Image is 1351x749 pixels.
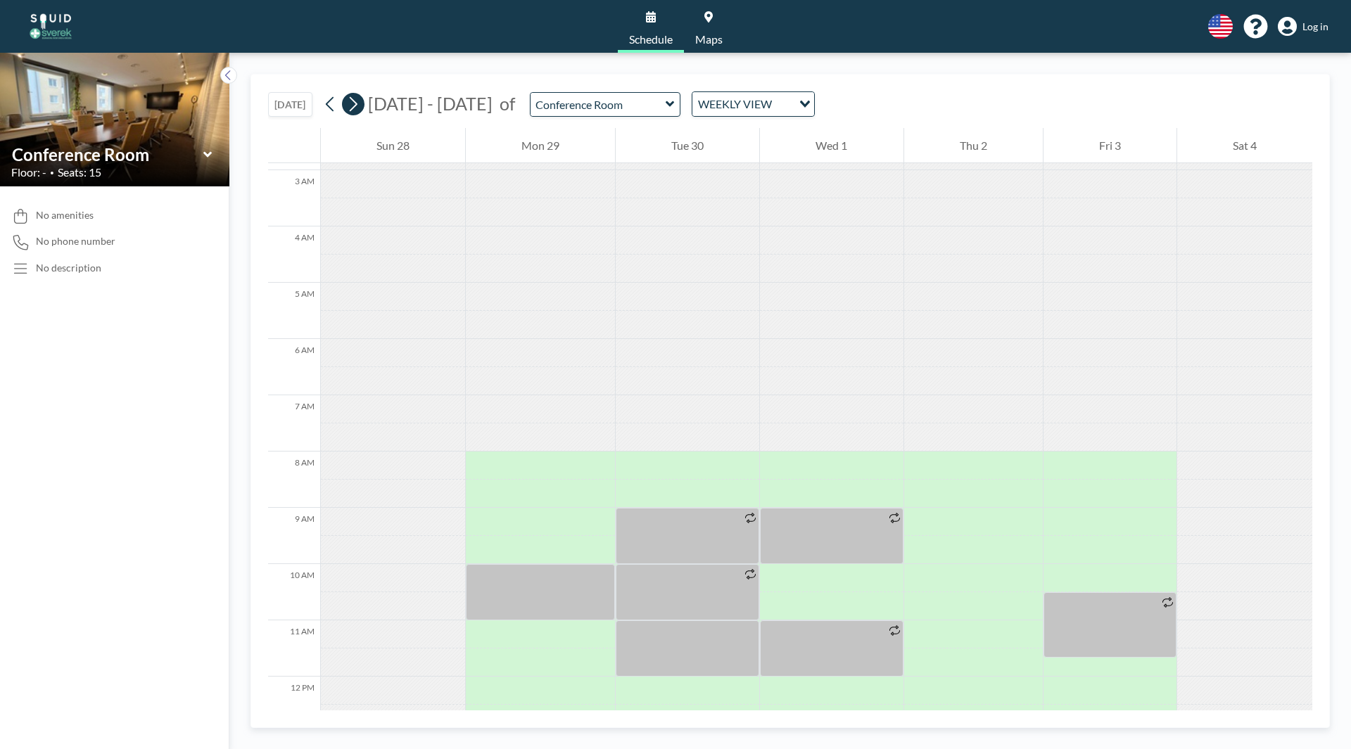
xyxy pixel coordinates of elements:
[531,93,666,116] input: Conference Room
[500,93,515,115] span: of
[695,95,775,113] span: WEEKLY VIEW
[1044,128,1176,163] div: Fri 3
[321,128,465,163] div: Sun 28
[268,677,320,733] div: 12 PM
[1302,20,1328,33] span: Log in
[268,395,320,452] div: 7 AM
[268,452,320,508] div: 8 AM
[50,168,54,177] span: •
[268,283,320,339] div: 5 AM
[268,564,320,620] div: 10 AM
[36,262,101,274] div: No description
[1177,128,1312,163] div: Sat 4
[268,226,320,283] div: 4 AM
[695,34,723,45] span: Maps
[268,620,320,677] div: 11 AM
[692,92,814,116] div: Search for option
[268,339,320,395] div: 6 AM
[23,13,79,41] img: organization-logo
[629,34,673,45] span: Schedule
[11,165,46,179] span: Floor: -
[368,93,493,114] span: [DATE] - [DATE]
[760,128,903,163] div: Wed 1
[36,235,115,248] span: No phone number
[616,128,759,163] div: Tue 30
[904,128,1043,163] div: Thu 2
[12,144,203,165] input: Conference Room
[1278,17,1328,37] a: Log in
[268,170,320,226] div: 3 AM
[776,95,791,113] input: Search for option
[268,508,320,564] div: 9 AM
[466,128,615,163] div: Mon 29
[36,209,94,222] span: No amenities
[58,165,101,179] span: Seats: 15
[268,92,312,117] button: [DATE]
